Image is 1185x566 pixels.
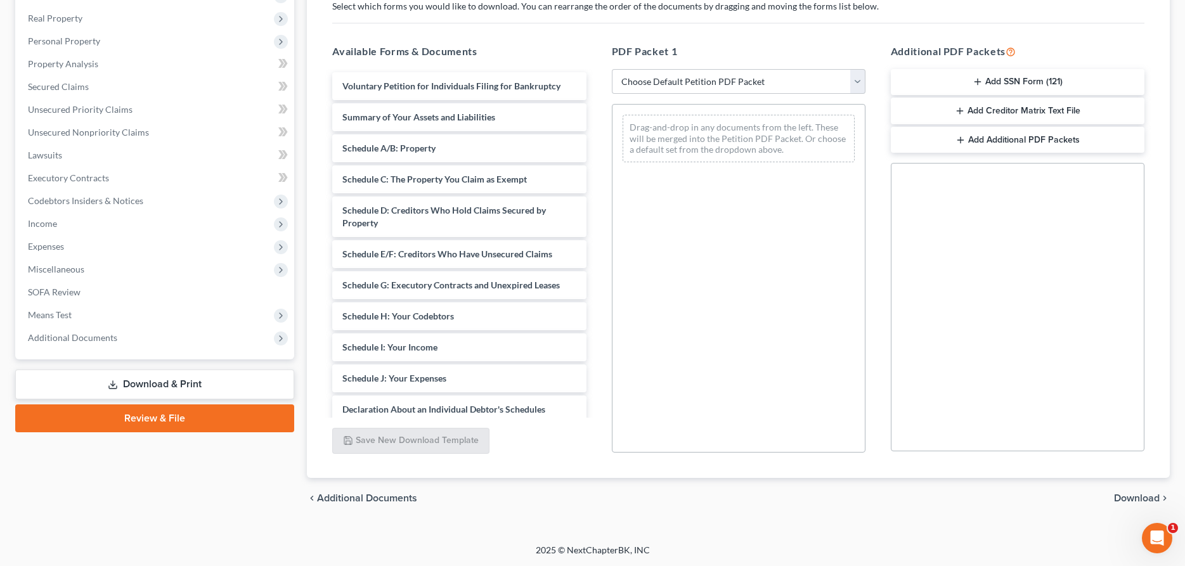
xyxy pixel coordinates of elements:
[15,370,294,399] a: Download & Print
[342,174,527,184] span: Schedule C: The Property You Claim as Exempt
[1160,493,1170,503] i: chevron_right
[28,13,82,23] span: Real Property
[342,342,437,352] span: Schedule I: Your Income
[623,115,855,162] div: Drag-and-drop in any documents from the left. These will be merged into the Petition PDF Packet. ...
[342,80,560,91] span: Voluntary Petition for Individuals Filing for Bankruptcy
[18,167,294,190] a: Executory Contracts
[28,58,98,69] span: Property Analysis
[342,373,446,383] span: Schedule J: Your Expenses
[342,205,546,228] span: Schedule D: Creditors Who Hold Claims Secured by Property
[28,309,72,320] span: Means Test
[342,311,454,321] span: Schedule H: Your Codebtors
[1114,493,1160,503] span: Download
[342,280,560,290] span: Schedule G: Executory Contracts and Unexpired Leases
[28,218,57,229] span: Income
[18,281,294,304] a: SOFA Review
[28,195,143,206] span: Codebtors Insiders & Notices
[891,98,1144,124] button: Add Creditor Matrix Text File
[28,172,109,183] span: Executory Contracts
[342,112,495,122] span: Summary of Your Assets and Liabilities
[28,150,62,160] span: Lawsuits
[891,127,1144,153] button: Add Additional PDF Packets
[28,286,81,297] span: SOFA Review
[18,144,294,167] a: Lawsuits
[612,44,865,59] h5: PDF Packet 1
[1142,523,1172,553] iframe: Intercom live chat
[332,44,586,59] h5: Available Forms & Documents
[18,98,294,121] a: Unsecured Priority Claims
[1168,523,1178,533] span: 1
[28,241,64,252] span: Expenses
[317,493,417,503] span: Additional Documents
[18,121,294,144] a: Unsecured Nonpriority Claims
[28,264,84,274] span: Miscellaneous
[307,493,417,503] a: chevron_left Additional Documents
[18,75,294,98] a: Secured Claims
[28,332,117,343] span: Additional Documents
[28,104,133,115] span: Unsecured Priority Claims
[1114,493,1170,503] button: Download chevron_right
[307,493,317,503] i: chevron_left
[342,404,545,415] span: Declaration About an Individual Debtor's Schedules
[342,248,552,259] span: Schedule E/F: Creditors Who Have Unsecured Claims
[15,404,294,432] a: Review & File
[342,143,436,153] span: Schedule A/B: Property
[891,69,1144,96] button: Add SSN Form (121)
[28,81,89,92] span: Secured Claims
[332,428,489,454] button: Save New Download Template
[18,53,294,75] a: Property Analysis
[891,44,1144,59] h5: Additional PDF Packets
[28,127,149,138] span: Unsecured Nonpriority Claims
[28,35,100,46] span: Personal Property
